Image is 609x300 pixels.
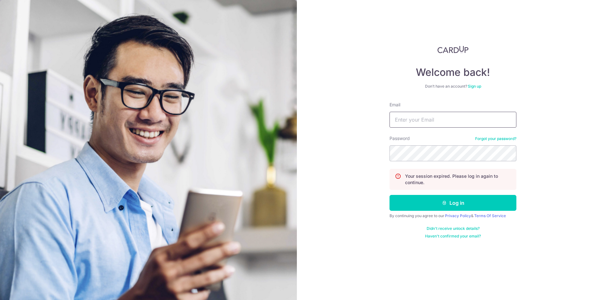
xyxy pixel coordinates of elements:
label: Password [390,135,410,142]
button: Log in [390,195,516,211]
a: Haven't confirmed your email? [425,234,481,239]
input: Enter your Email [390,112,516,128]
span: Help [14,4,27,10]
a: Forgot your password? [475,136,516,141]
label: Email [390,102,400,108]
a: Terms Of Service [474,213,506,218]
a: Privacy Policy [445,213,471,218]
h4: Welcome back! [390,66,516,79]
p: Your session expired. Please log in again to continue. [405,173,511,186]
a: Sign up [468,84,481,89]
div: By continuing you agree to our & [390,213,516,218]
a: Didn't receive unlock details? [427,226,480,231]
img: CardUp Logo [437,46,468,53]
div: Don’t have an account? [390,84,516,89]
